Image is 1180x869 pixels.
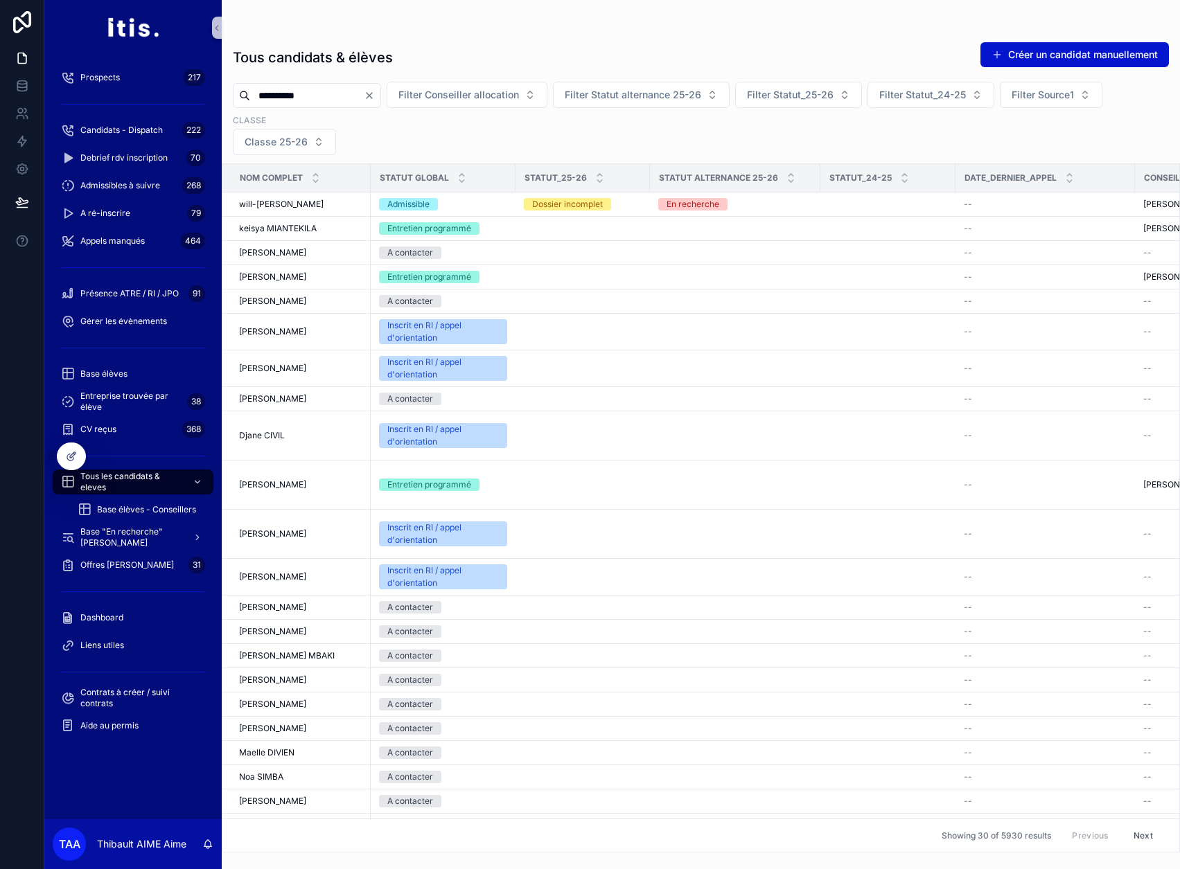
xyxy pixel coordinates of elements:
a: keisya MIANTEKILA [239,223,362,234]
a: A contacter [379,674,507,686]
span: Filter Source1 [1012,88,1074,102]
a: Admissible [379,198,507,210]
a: A contacter [379,698,507,710]
a: -- [964,602,1127,613]
span: -- [1143,602,1152,613]
span: [PERSON_NAME] MBAKI [239,650,335,661]
a: -- [964,271,1127,283]
div: A contacter [387,722,433,735]
span: Entreprise trouvée par élève [80,391,182,413]
span: -- [1143,430,1152,441]
span: -- [1143,393,1152,404]
span: Aide au permis [80,720,139,731]
a: -- [964,326,1127,337]
div: En recherche [667,198,719,210]
a: [PERSON_NAME] [239,626,362,637]
span: Filter Statut_24-25 [879,88,966,102]
a: CV reçus368 [53,417,213,442]
a: A contacter [379,746,507,759]
span: -- [964,430,972,441]
span: -- [1143,674,1152,686]
a: [PERSON_NAME] [239,326,362,337]
span: [PERSON_NAME] [239,571,306,582]
span: [PERSON_NAME] [239,796,306,807]
span: [PERSON_NAME] [239,674,306,686]
div: A contacter [387,393,433,405]
button: Select Button [233,129,336,155]
a: Debrief rdv inscription70 [53,145,213,170]
a: -- [964,771,1127,782]
div: A contacter [387,698,433,710]
a: [PERSON_NAME] [239,528,362,539]
a: Entretien programmé [379,271,507,283]
span: Base "En recherche" [PERSON_NAME] [80,526,182,548]
span: -- [1143,626,1152,637]
span: -- [1143,247,1152,258]
span: A ré-inscrire [80,208,130,219]
a: Entreprise trouvée par élève38 [53,389,213,414]
div: Inscrit en RI / appel d'orientation [387,521,499,546]
span: Gérer les évènements [80,316,167,327]
button: Select Button [735,82,862,108]
a: Aide au permis [53,713,213,738]
a: Inscrit en RI / appel d'orientation [379,564,507,589]
span: -- [964,199,972,210]
div: Entretien programmé [387,271,471,283]
div: A contacter [387,247,433,259]
span: -- [1143,363,1152,374]
a: Offres [PERSON_NAME]31 [53,553,213,577]
span: Base élèves - Conseillers [97,504,196,515]
span: Candidats - Dispatch [80,125,163,136]
span: Statut_24-25 [829,172,892,183]
a: A ré-inscrire79 [53,201,213,226]
span: -- [964,393,972,404]
span: -- [964,674,972,686]
span: -- [1143,747,1152,758]
a: Inscrit en RI / appel d'orientation [379,356,507,381]
a: [PERSON_NAME] [239,674,362,686]
a: -- [964,479,1127,490]
span: -- [1143,571,1152,582]
a: [PERSON_NAME] [239,296,362,307]
a: Noa SIMBA [239,771,362,782]
span: CV reçus [80,424,116,435]
span: -- [1143,528,1152,539]
span: Statut global [380,172,449,183]
span: -- [964,771,972,782]
a: -- [964,699,1127,710]
div: A contacter [387,746,433,759]
div: 268 [182,177,205,194]
a: Admissibles à suivre268 [53,173,213,198]
div: 222 [182,122,205,138]
span: [PERSON_NAME] [239,626,306,637]
a: [PERSON_NAME] [239,363,362,374]
div: 79 [187,205,205,222]
span: keisya MIANTEKILA [239,223,317,234]
a: A contacter [379,625,507,638]
a: A contacter [379,393,507,405]
a: [PERSON_NAME] [239,571,362,582]
span: [PERSON_NAME] [239,602,306,613]
a: Inscrit en RI / appel d'orientation [379,319,507,344]
a: Maelle DIVIEN [239,747,362,758]
span: -- [964,363,972,374]
a: Base élèves [53,361,213,386]
button: Créer un candidat manuellement [980,42,1169,67]
span: -- [964,479,972,490]
div: Inscrit en RI / appel d'orientation [387,423,499,448]
a: A contacter [379,295,507,307]
button: Select Button [387,82,547,108]
a: will-[PERSON_NAME] [239,199,362,210]
span: [PERSON_NAME] [239,271,306,283]
span: Date_dernier_appel [965,172,1057,183]
span: Tous les candidats & eleves [80,471,182,493]
button: Select Button [1000,82,1102,108]
a: [PERSON_NAME] [239,699,362,710]
span: -- [964,602,972,613]
a: [PERSON_NAME] [239,602,362,613]
a: Base élèves - Conseillers [69,497,213,522]
a: -- [964,430,1127,441]
a: -- [964,796,1127,807]
a: -- [964,626,1127,637]
span: [PERSON_NAME] [239,528,306,539]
